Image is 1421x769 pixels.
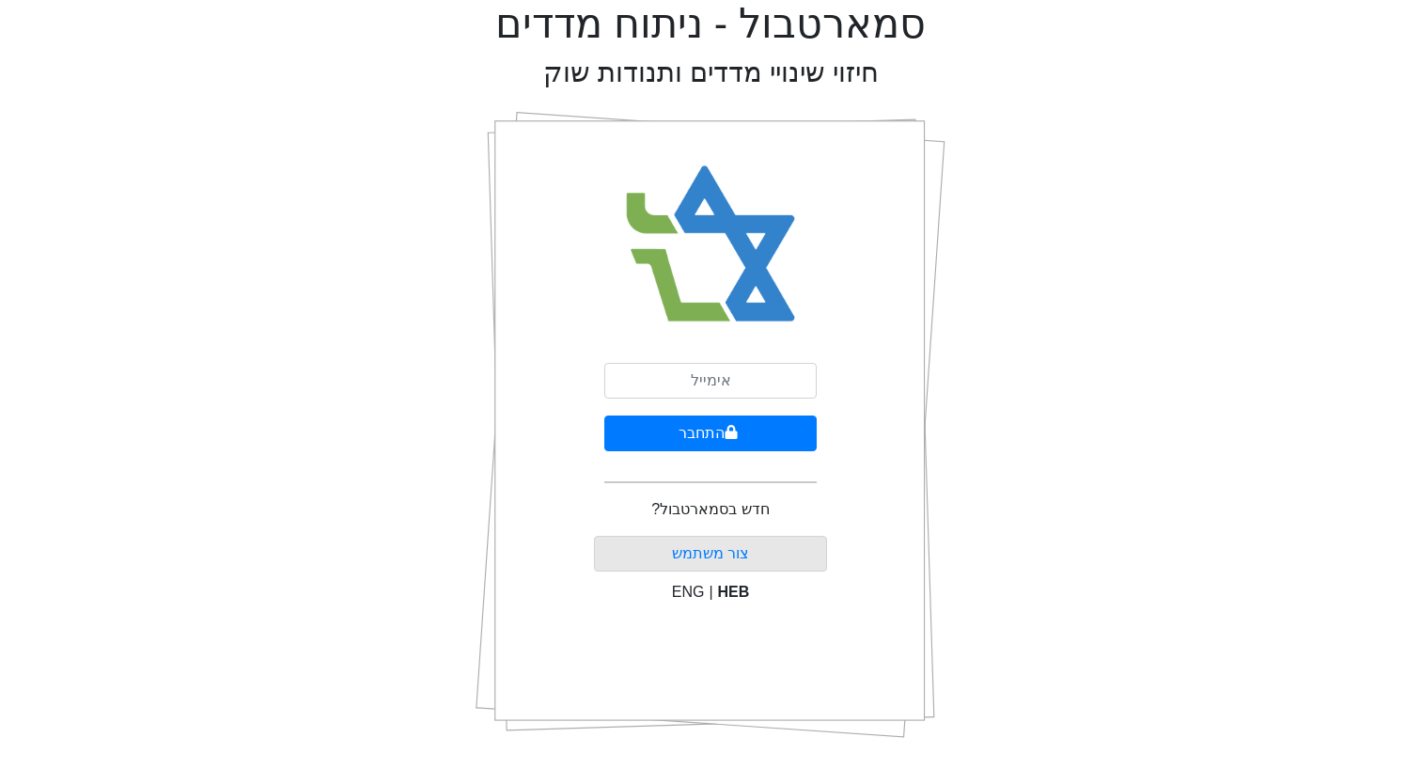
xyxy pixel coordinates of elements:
span: ENG [672,584,705,600]
input: אימייל [604,363,817,399]
h2: חיזוי שינויי מדדים ותנודות שוק [543,56,879,89]
span: HEB [718,584,750,600]
button: התחבר [604,416,817,451]
button: צור משתמש [594,536,828,572]
img: Smart Bull [609,141,813,348]
p: חדש בסמארטבול? [651,498,769,521]
span: | [709,584,712,600]
a: צור משתמש [672,545,749,561]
